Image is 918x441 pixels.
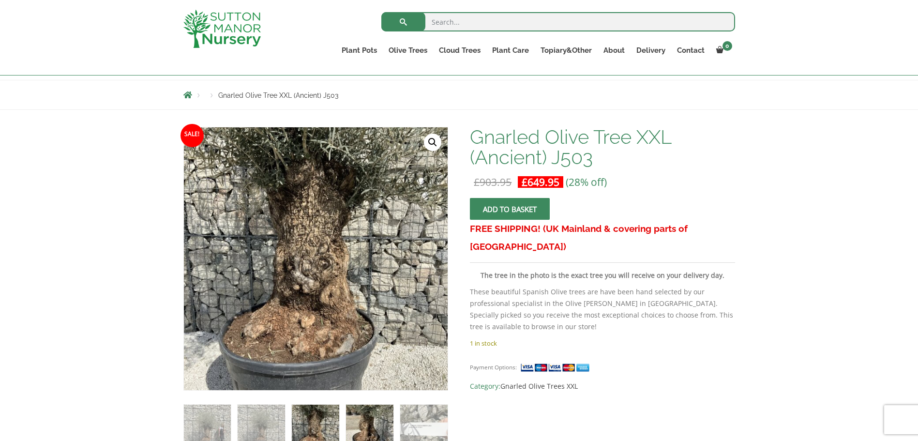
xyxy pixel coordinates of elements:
h3: FREE SHIPPING! (UK Mainland & covering parts of [GEOGRAPHIC_DATA]) [470,220,735,256]
img: payment supported [520,363,593,373]
small: Payment Options: [470,364,517,371]
a: 0 [710,44,735,57]
a: Contact [671,44,710,57]
input: Search... [381,12,735,31]
span: £ [522,175,527,189]
img: logo [183,10,261,48]
a: Plant Pots [336,44,383,57]
a: View full-screen image gallery [424,134,441,151]
span: Gnarled Olive Tree XXL (Ancient) J503 [218,91,338,99]
nav: Breadcrumbs [183,91,735,99]
span: £ [474,175,480,189]
span: 0 [722,41,732,51]
span: (28% off) [566,175,607,189]
span: Sale! [181,124,204,147]
bdi: 903.95 [474,175,512,189]
a: Gnarled Olive Trees XXL [500,381,578,391]
strong: The tree in the photo is the exact tree you will receive on your delivery day. [481,271,724,280]
a: Topiary&Other [535,44,598,57]
bdi: 649.95 [522,175,559,189]
a: Delivery [631,44,671,57]
a: Plant Care [486,44,535,57]
h1: Gnarled Olive Tree XXL (Ancient) J503 [470,127,735,167]
a: Olive Trees [383,44,433,57]
p: These beautiful Spanish Olive trees are have been hand selected by our professional specialist in... [470,286,735,333]
span: Category: [470,380,735,392]
a: Cloud Trees [433,44,486,57]
a: About [598,44,631,57]
p: 1 in stock [470,337,735,349]
button: Add to basket [470,198,550,220]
